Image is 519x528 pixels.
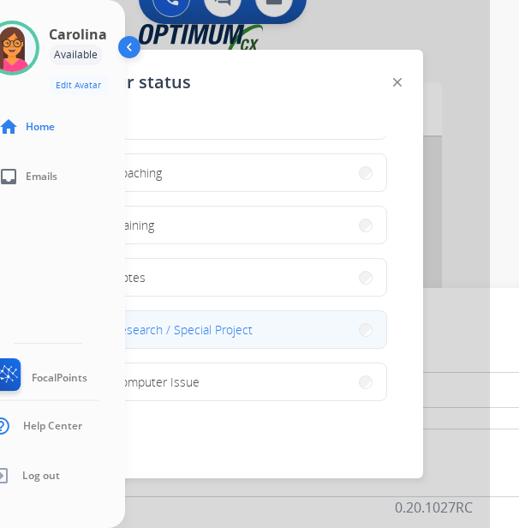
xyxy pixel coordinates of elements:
[113,321,253,339] span: Research / Special Project
[49,24,107,45] h3: Carolina
[75,207,386,243] button: Training
[49,75,108,95] button: Edit Avatar
[393,78,402,87] img: close-button
[395,497,473,518] p: 0.20.1027RC
[113,373,200,391] span: Computer Issue
[113,216,154,234] span: Training
[23,419,82,433] span: Help Center
[75,363,386,400] button: Computer Issue
[26,120,55,134] span: Home
[65,70,191,94] span: Set your status
[75,311,386,348] button: Research / Special Project
[75,259,386,296] button: Notes
[32,371,87,385] span: FocalPoints
[75,154,386,191] button: Coaching
[49,45,103,65] div: Available
[22,469,60,483] span: Log out
[113,268,146,286] span: Notes
[26,170,57,183] span: Emails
